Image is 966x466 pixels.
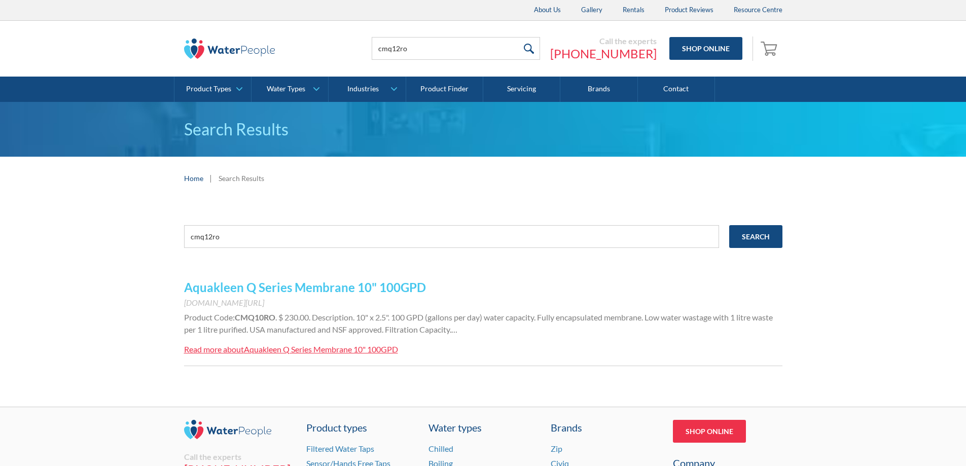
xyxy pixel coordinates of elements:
div: Product Types [186,85,231,93]
div: Call the experts [550,36,657,46]
span: Product Code: [184,312,235,322]
a: Servicing [483,77,560,102]
a: Shop Online [673,420,746,443]
a: Water types [428,420,538,435]
input: e.g. chilled water cooler [184,225,719,248]
img: shopping cart [761,40,780,56]
h1: Search Results [184,117,782,141]
div: Industries [347,85,379,93]
div: | [208,172,213,184]
a: Brands [560,77,637,102]
span: … [451,325,457,334]
a: Product Finder [406,77,483,102]
a: Open cart [758,37,782,61]
a: Water Types [252,77,328,102]
a: Contact [638,77,715,102]
img: The Water People [184,39,275,59]
a: Aquakleen Q Series Membrane 10" 100GPD [184,280,426,295]
div: Water Types [267,85,305,93]
span: . $ 230.00. Description. 10" x 2.5". 100 GPD (gallons per day) water capacity. Fully encapsulated... [184,312,773,334]
a: Product types [306,420,416,435]
input: Search products [372,37,540,60]
a: Zip [551,444,562,453]
div: Search Results [219,173,264,184]
input: Search [729,225,782,248]
a: Industries [329,77,405,102]
a: Product Types [174,77,251,102]
div: Brands [551,420,660,435]
a: Shop Online [669,37,742,60]
a: Read more aboutAquakleen Q Series Membrane 10" 100GPD [184,343,398,355]
div: Call the experts [184,452,294,462]
a: Chilled [428,444,453,453]
div: Aquakleen Q Series Membrane 10" 100GPD [244,344,398,354]
a: Home [184,173,203,184]
div: Read more about [184,344,244,354]
a: Filtered Water Taps [306,444,374,453]
strong: CMQ10RO [235,312,275,322]
a: [PHONE_NUMBER] [550,46,657,61]
div: [DOMAIN_NAME][URL] [184,297,782,309]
